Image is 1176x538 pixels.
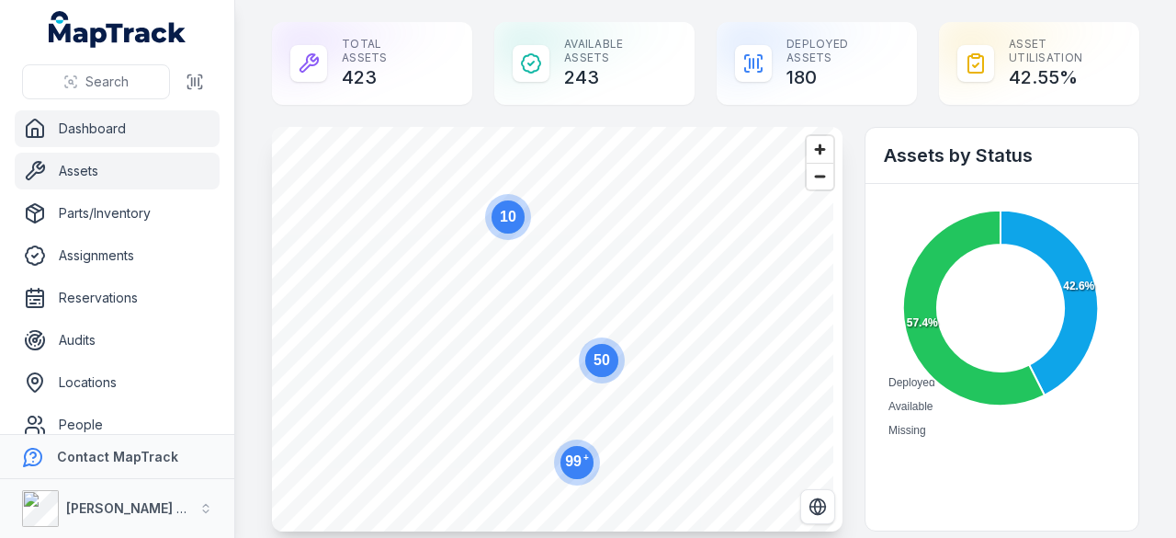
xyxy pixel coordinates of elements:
[66,500,217,516] strong: [PERSON_NAME] Group
[800,489,835,524] button: Switch to Satellite View
[15,280,220,316] a: Reservations
[807,163,833,189] button: Zoom out
[888,400,933,413] span: Available
[15,364,220,401] a: Locations
[15,110,220,147] a: Dashboard
[565,452,589,469] text: 99
[57,449,178,464] strong: Contact MapTrack
[15,195,220,232] a: Parts/Inventory
[85,73,129,91] span: Search
[15,406,220,443] a: People
[22,64,170,99] button: Search
[49,11,187,48] a: MapTrack
[888,424,926,437] span: Missing
[884,143,1120,168] h2: Assets by Status
[15,237,220,274] a: Assignments
[807,136,833,163] button: Zoom in
[500,209,516,224] text: 10
[594,352,610,368] text: 50
[272,127,833,532] canvas: Map
[15,153,220,189] a: Assets
[888,376,935,389] span: Deployed
[583,452,589,463] tspan: +
[15,322,220,359] a: Audits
